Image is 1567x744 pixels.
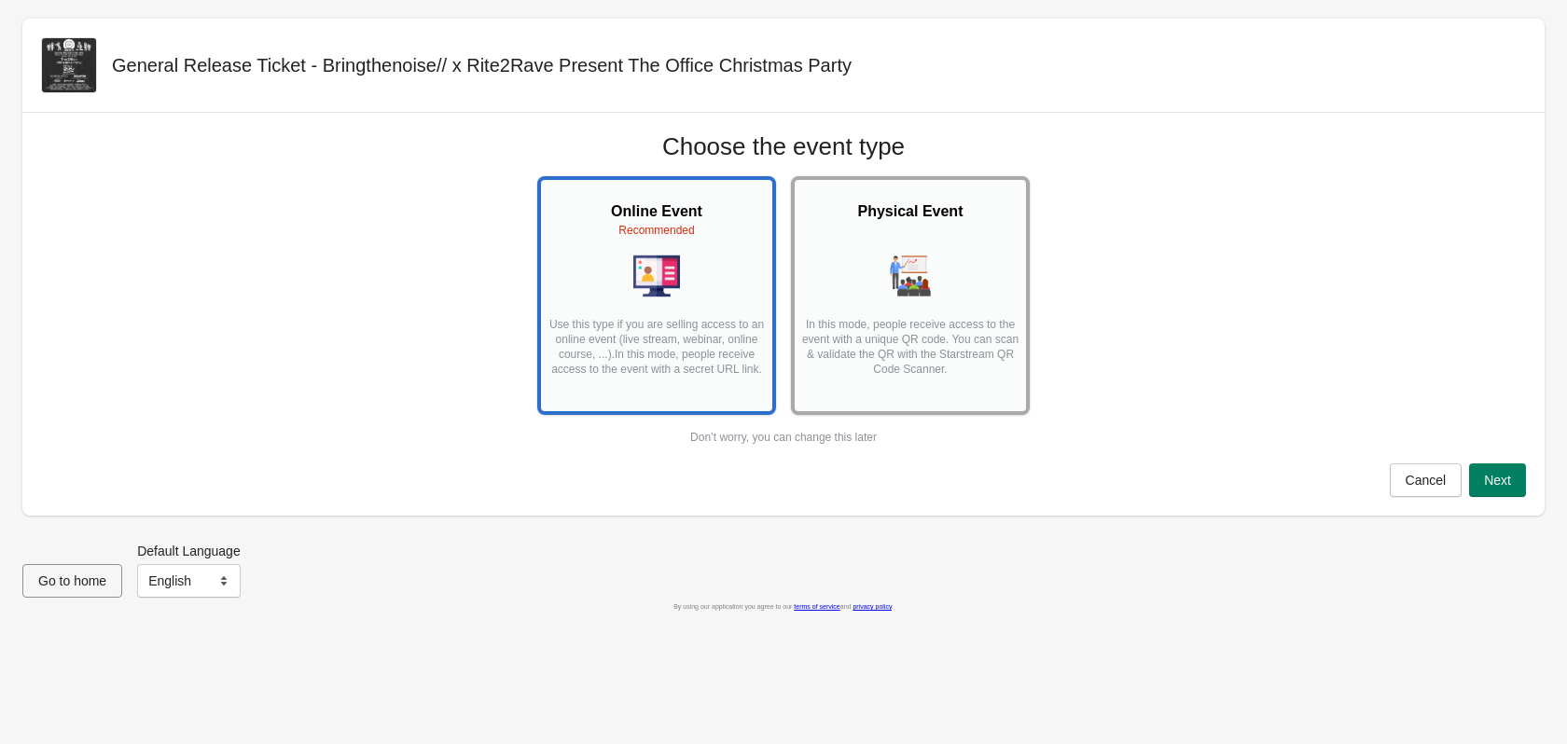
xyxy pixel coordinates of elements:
a: privacy policy [853,603,892,610]
span: Next [1484,473,1511,488]
span: Go to home [38,573,106,588]
h2: Physical Event [800,200,1020,223]
div: Recommended [547,223,767,238]
a: Go to home [22,573,122,588]
img: online-event-5d64391802a09ceff1f8b055f10f5880.png [633,253,680,299]
img: physical-event-845dc57dcf8a37f45bd70f14adde54f6.png [887,253,934,299]
p: Use this type if you are selling access to an online event (live stream, webinar, online course, ... [547,317,767,392]
button: Cancel [1390,463,1463,497]
img: TicketImg.png [42,38,96,92]
h1: Choose the event type [662,131,905,161]
label: Default Language [137,542,241,560]
span: Cancel [1406,473,1447,488]
button: Go to home [22,564,122,598]
a: terms of service [794,603,839,610]
div: Don’t worry, you can change this later [690,430,877,445]
h2: Online Event [547,200,767,223]
button: Physical EventIn this mode, people receive access to the event with a unique QR code. You can sca... [791,176,1030,415]
button: Online EventRecommendedUse this type if you are selling access to an online event (live stream, w... [537,176,776,415]
button: Next [1469,463,1526,497]
h2: General Release Ticket - Bringthenoise// x Rite2Rave Present The Office Christmas Party [112,52,852,78]
p: In this mode, people receive access to the event with a unique QR code. You can scan & validate t... [800,317,1020,392]
div: By using our application you agree to our and . [22,598,1545,616]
